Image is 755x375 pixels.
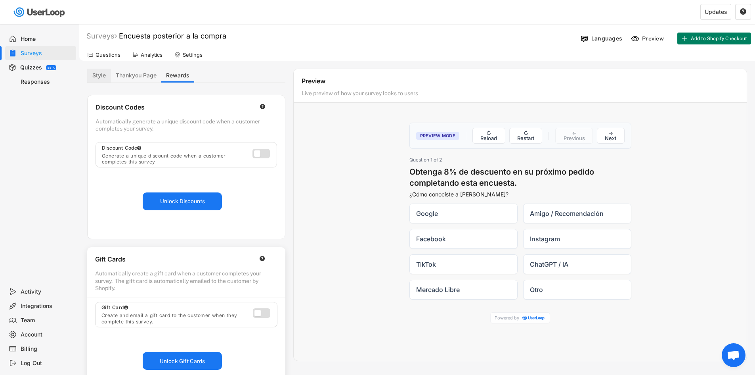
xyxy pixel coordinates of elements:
[21,360,73,367] div: Log Out
[141,52,162,58] div: Analytics
[96,118,277,132] div: Automatically generate a unique discount code when a customer completes your survey.
[409,166,631,188] h3: Obtenga 8% de descuento en su próximo pedido completando esta encuesta.
[260,256,265,262] text: 
[705,9,727,15] div: Updates
[409,157,631,163] div: Question 1 of 2
[260,104,266,110] text: 
[161,69,194,83] button: Rewards
[642,35,666,42] div: Preview
[111,69,161,83] button: Thankyou Page
[522,315,546,321] img: UserLoop
[523,254,631,274] label: ChatGPT / IA
[87,69,111,83] button: Style
[259,104,266,110] button: 
[580,35,589,43] img: Language%20Icon.svg
[12,4,68,20] img: userloop-logo-01.svg
[21,331,73,338] div: Account
[21,345,73,353] div: Billing
[409,280,518,300] label: Mercado Libre
[472,128,505,144] button: ↻ Reload
[259,256,266,262] button: 
[119,32,226,40] font: Encuesta posterior a la compra
[21,35,73,43] div: Home
[409,254,518,274] label: TikTok
[409,204,518,223] label: Google
[722,343,745,367] div: Bate-papo aberto
[597,128,625,144] button: → Next
[143,192,222,210] button: Unlock Discounts
[591,35,622,42] div: Languages
[96,52,120,58] div: Questions
[302,77,739,88] div: Preview
[523,229,631,249] label: Instagram
[409,192,631,197] div: ¿Cómo conociste a [PERSON_NAME]?
[302,90,664,100] div: Live preview of how your survey looks to users
[740,8,747,15] button: 
[691,36,747,41] span: Add to Shopify Checkout
[21,288,73,296] div: Activity
[495,316,519,320] span: Powered by
[509,128,543,144] button: ↻ Restart
[48,66,55,69] div: BETA
[183,52,203,58] div: Settings
[490,312,550,323] a: Powered byUserLoop
[95,270,277,292] div: Automatically create a gift card when a customer completes your survey. The gift card is automati...
[101,304,245,311] div: Gift Card
[523,280,631,300] label: Otro
[555,128,593,144] button: ← Previous
[21,317,73,324] div: Team
[21,50,73,57] div: Surveys
[21,78,73,86] div: Responses
[96,103,251,114] div: Discount Codes
[523,204,631,223] label: Amigo / Recomendación
[101,312,245,325] div: Create and email a gift card to the customer when they complete this survey.
[86,31,117,40] div: Surveys
[95,255,251,266] div: Gift Cards
[20,64,42,71] div: Quizzes
[740,8,746,15] text: 
[143,352,222,370] button: Unlock Gift Cards
[102,153,245,165] div: Generate a unique discount code when a customer completes this survey
[102,145,245,151] div: Discount Code
[409,229,518,249] label: Facebook
[21,302,73,310] div: Integrations
[416,132,460,140] span: Preview Mode
[677,33,751,44] button: Add to Shopify Checkout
